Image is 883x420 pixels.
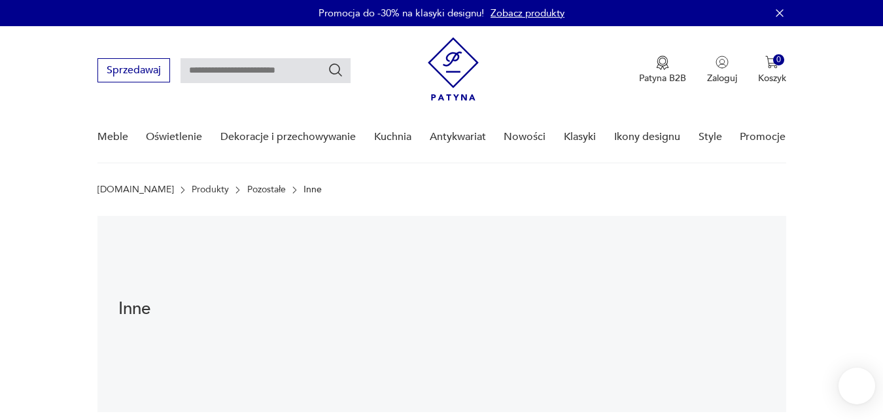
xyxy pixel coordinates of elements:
img: Patyna - sklep z meblami i dekoracjami vintage [428,37,479,101]
a: Sprzedawaj [97,67,170,76]
p: Promocja do -30% na klasyki designu! [319,7,484,20]
div: 0 [773,54,784,65]
img: Ikona medalu [656,56,669,70]
img: Ikonka użytkownika [716,56,729,69]
button: Sprzedawaj [97,58,170,82]
a: Pozostałe [247,184,286,195]
a: Meble [97,112,128,162]
a: Kuchnia [374,112,411,162]
a: Dekoracje i przechowywanie [220,112,356,162]
h1: Inne [118,301,352,317]
a: Antykwariat [430,112,486,162]
a: Ikona medaluPatyna B2B [639,56,686,84]
p: Inne [303,184,322,195]
p: Patyna B2B [639,72,686,84]
iframe: Smartsupp widget button [839,368,875,404]
a: Nowości [504,112,545,162]
button: Zaloguj [707,56,737,84]
button: Patyna B2B [639,56,686,84]
p: Koszyk [758,72,786,84]
a: Promocje [740,112,786,162]
a: Ikony designu [614,112,680,162]
a: Style [699,112,722,162]
a: Oświetlenie [146,112,202,162]
p: Zaloguj [707,72,737,84]
button: Szukaj [328,62,343,78]
a: Produkty [192,184,229,195]
button: 0Koszyk [758,56,786,84]
a: Zobacz produkty [491,7,564,20]
a: [DOMAIN_NAME] [97,184,174,195]
img: Ikona koszyka [765,56,778,69]
a: Klasyki [564,112,596,162]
